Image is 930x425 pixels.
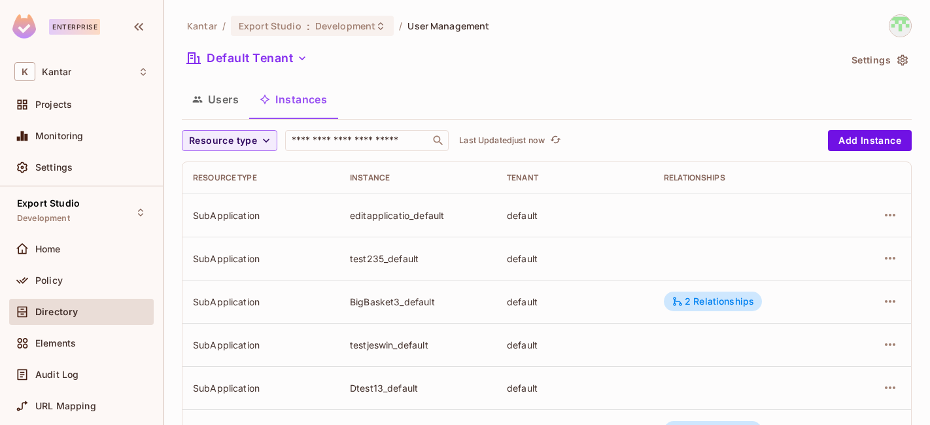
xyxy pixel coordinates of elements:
button: Resource type [182,130,277,151]
div: SubApplication [193,252,329,265]
span: URL Mapping [35,401,96,411]
div: Resource type [193,173,329,183]
li: / [399,20,402,32]
div: default [507,339,643,351]
span: refresh [550,134,561,147]
div: editapplicatio_default [350,209,486,222]
img: Devesh.Kumar@Kantar.com [889,15,911,37]
button: refresh [547,133,563,148]
button: Instances [249,83,337,116]
div: SubApplication [193,339,329,351]
div: Tenant [507,173,643,183]
img: SReyMgAAAABJRU5ErkJggg== [12,14,36,39]
button: Add Instance [828,130,912,151]
div: SubApplication [193,209,329,222]
button: Default Tenant [182,48,313,69]
span: Elements [35,338,76,348]
div: Dtest13_default [350,382,486,394]
div: default [507,209,643,222]
div: default [507,296,643,308]
button: Settings [846,50,912,71]
span: Export Studio [17,198,80,209]
div: 2 Relationships [672,296,754,307]
div: Instance [350,173,486,183]
div: Relationships [664,173,834,183]
span: Monitoring [35,131,84,141]
span: Settings [35,162,73,173]
div: test235_default [350,252,486,265]
span: the active workspace [187,20,217,32]
span: User Management [407,20,489,32]
div: Enterprise [49,19,100,35]
span: Workspace: Kantar [42,67,71,77]
div: SubApplication [193,296,329,308]
div: default [507,252,643,265]
span: : [306,21,311,31]
span: Home [35,244,61,254]
span: Policy [35,275,63,286]
span: Resource type [189,133,257,149]
div: SubApplication [193,382,329,394]
div: testjeswin_default [350,339,486,351]
li: / [222,20,226,32]
div: BigBasket3_default [350,296,486,308]
span: Click to refresh data [545,133,563,148]
span: Development [17,213,70,224]
span: Projects [35,99,72,110]
p: Last Updated just now [459,135,545,146]
span: Directory [35,307,78,317]
span: K [14,62,35,81]
span: Export Studio [239,20,301,32]
span: Development [315,20,375,32]
div: default [507,382,643,394]
span: Audit Log [35,369,78,380]
button: Users [182,83,249,116]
